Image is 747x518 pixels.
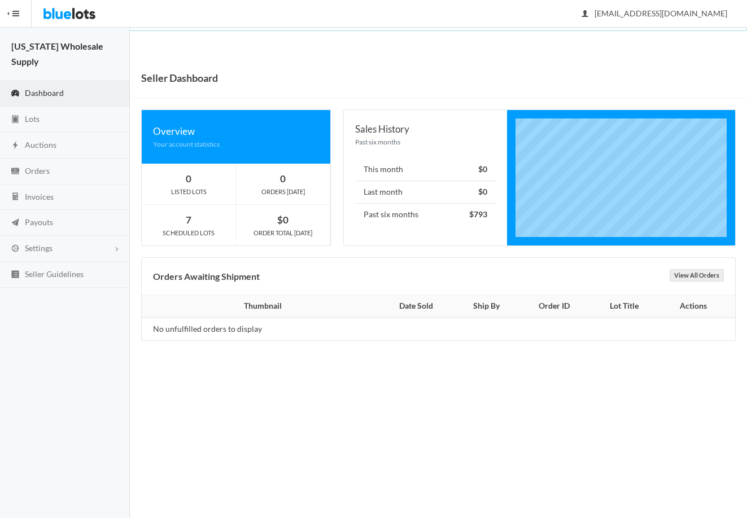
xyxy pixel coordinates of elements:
[142,318,378,340] td: No unfulfilled orders to display
[25,243,53,253] span: Settings
[478,187,487,196] strong: $0
[25,88,64,98] span: Dashboard
[478,164,487,174] strong: $0
[153,124,319,139] div: Overview
[658,295,735,318] th: Actions
[142,295,378,318] th: Thumbnail
[355,121,496,137] div: Sales History
[670,269,724,282] a: View All Orders
[25,166,50,175] span: Orders
[25,192,54,201] span: Invoices
[236,187,330,197] div: ORDERS [DATE]
[11,41,103,67] strong: [US_STATE] Wholesale Supply
[280,173,286,185] strong: 0
[153,139,319,150] div: Your account statistics
[25,269,84,279] span: Seller Guidelines
[25,217,53,227] span: Payouts
[10,89,21,99] ion-icon: speedometer
[469,209,487,219] strong: $793
[277,214,289,226] strong: $0
[355,159,496,181] li: This month
[355,137,496,147] div: Past six months
[186,173,191,185] strong: 0
[590,295,658,318] th: Lot Title
[236,228,330,238] div: ORDER TOTAL [DATE]
[25,114,40,124] span: Lots
[10,166,21,177] ion-icon: cash
[25,140,56,150] span: Auctions
[455,295,518,318] th: Ship By
[10,244,21,254] ion-icon: cog
[378,295,455,318] th: Date Sold
[186,214,191,226] strong: 7
[518,295,590,318] th: Order ID
[141,69,218,86] h1: Seller Dashboard
[142,187,235,197] div: LISTED LOTS
[10,192,21,203] ion-icon: calculator
[153,271,260,282] b: Orders Awaiting Shipment
[355,203,496,226] li: Past six months
[142,228,235,238] div: SCHEDULED LOTS
[10,270,21,280] ion-icon: list box
[10,141,21,151] ion-icon: flash
[10,115,21,125] ion-icon: clipboard
[582,8,727,18] span: [EMAIL_ADDRESS][DOMAIN_NAME]
[355,181,496,204] li: Last month
[579,9,591,20] ion-icon: person
[10,218,21,229] ion-icon: paper plane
